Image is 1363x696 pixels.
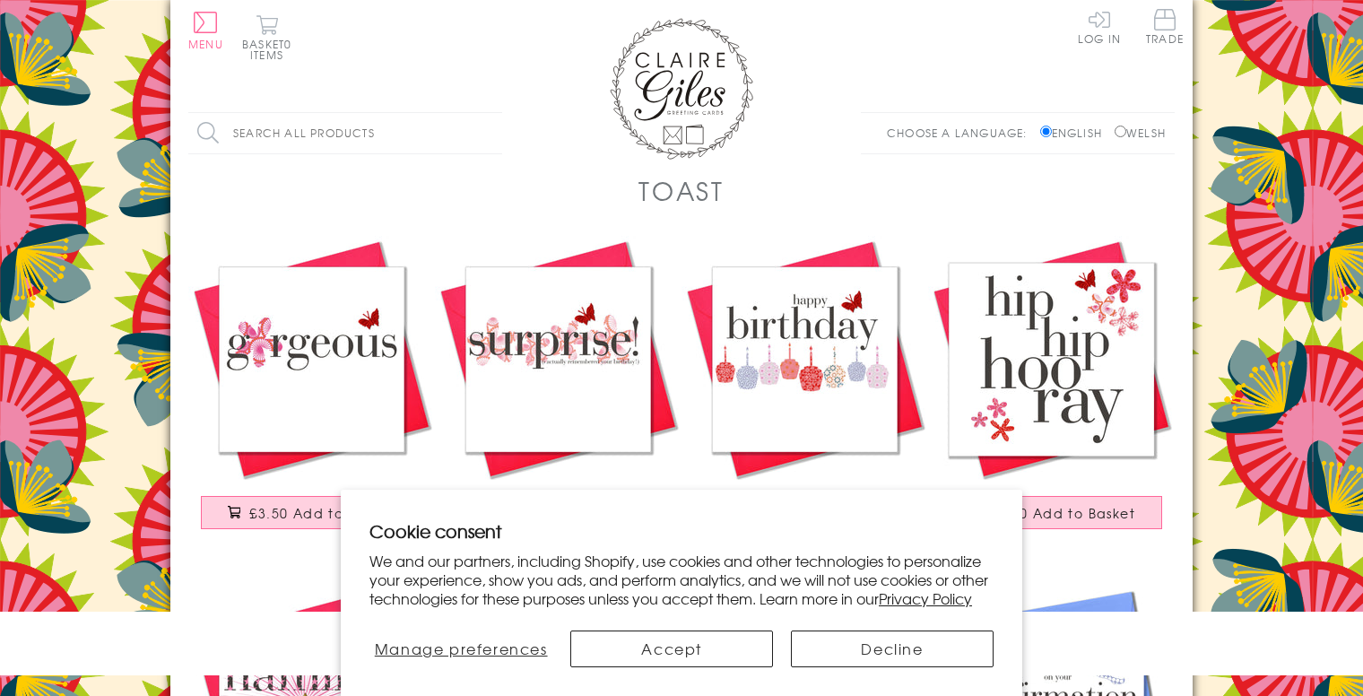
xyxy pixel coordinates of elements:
[941,496,1163,529] button: £3.50 Add to Basket
[1115,126,1126,137] input: Welsh
[435,236,681,547] a: Birthday Card, Pink Flowers, embellished with a pretty fabric butterfly £3.50 Add to Basket
[1146,9,1184,44] span: Trade
[375,638,548,659] span: Manage preferences
[484,113,502,153] input: Search
[989,504,1135,522] span: £3.50 Add to Basket
[249,504,395,522] span: £3.50 Add to Basket
[681,236,928,547] a: Birthday Card, Cakes, Happy Birthday, embellished with a pretty fabric butterfly £3.50 Add to Basket
[1115,125,1166,141] label: Welsh
[369,518,994,544] h2: Cookie consent
[681,236,928,483] img: Birthday Card, Cakes, Happy Birthday, embellished with a pretty fabric butterfly
[1040,125,1111,141] label: English
[1146,9,1184,48] a: Trade
[242,14,291,60] button: Basket0 items
[188,113,502,153] input: Search all products
[928,236,1175,547] a: Birthday Card, Hip Hip Hooray!, embellished with a pretty fabric butterfly £3.50 Add to Basket
[1078,9,1121,44] a: Log In
[188,236,435,547] a: Birthday Card, Pink Flower, Gorgeous, embellished with a pretty fabric butterfly £3.50 Add to Basket
[1040,126,1052,137] input: English
[791,631,994,667] button: Decline
[201,496,423,529] button: £3.50 Add to Basket
[188,12,223,49] button: Menu
[250,36,291,63] span: 0 items
[369,552,994,607] p: We and our partners, including Shopify, use cookies and other technologies to personalize your ex...
[610,18,753,160] img: Claire Giles Greetings Cards
[879,587,972,609] a: Privacy Policy
[887,125,1037,141] p: Choose a language:
[435,236,681,483] img: Birthday Card, Pink Flowers, embellished with a pretty fabric butterfly
[570,631,773,667] button: Accept
[928,236,1175,483] img: Birthday Card, Hip Hip Hooray!, embellished with a pretty fabric butterfly
[638,172,725,209] h1: Toast
[188,36,223,52] span: Menu
[188,236,435,483] img: Birthday Card, Pink Flower, Gorgeous, embellished with a pretty fabric butterfly
[369,631,552,667] button: Manage preferences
